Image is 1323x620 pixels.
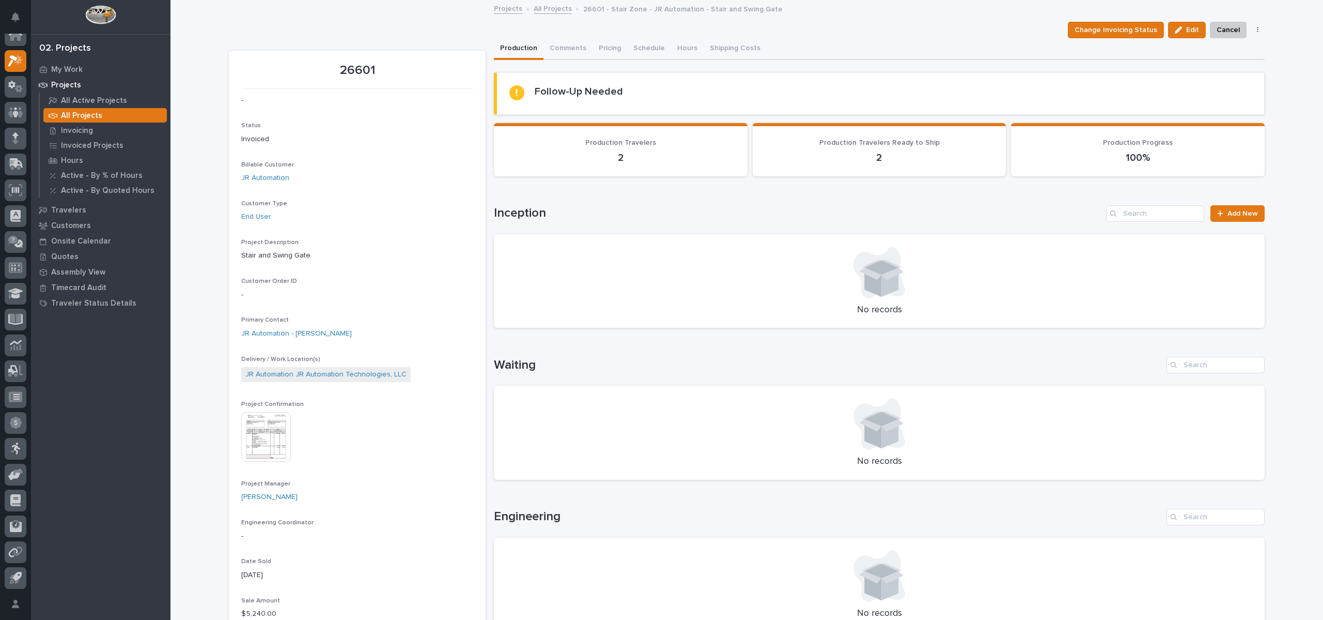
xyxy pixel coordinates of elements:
img: Workspace Logo [85,5,116,24]
h1: Engineering [494,509,1162,524]
button: Schedule [627,38,671,60]
p: No records [506,456,1252,467]
a: JR Automation [241,173,289,184]
a: Add New [1210,205,1265,222]
span: Status [241,123,261,129]
p: 26601 - Stair Zone - JR Automation - Stair and Swing Gate [583,3,783,14]
span: Production Travelers [585,139,656,146]
a: All Projects [40,108,170,123]
input: Search [1166,509,1265,525]
button: Edit [1168,22,1206,38]
p: No records [506,608,1252,619]
span: Billable Customer [241,162,294,168]
p: 2 [506,152,735,164]
a: Onsite Calendar [31,233,170,249]
span: Production Travelers Ready to Ship [819,139,940,146]
p: 26601 [241,63,473,78]
p: Traveler Status Details [51,299,136,308]
button: Change Invoicing Status [1068,22,1164,38]
p: Invoiced [241,134,473,145]
span: Project Confirmation [241,401,304,407]
span: Project Manager [241,481,290,487]
button: Pricing [593,38,627,60]
span: Project Description [241,239,299,246]
p: - [241,290,473,300]
a: Active - By % of Hours [40,168,170,183]
button: Shipping Costs [704,38,767,60]
a: Quotes [31,249,170,264]
span: Date Sold [241,558,271,565]
p: All Active Projects [61,96,127,105]
a: All Active Projects [40,93,170,108]
a: Traveler Status Details [31,295,170,311]
span: Customer Type [241,201,287,207]
p: 2 [765,152,994,164]
p: Active - By Quoted Hours [61,186,154,195]
p: Timecard Audit [51,283,106,293]
span: Add New [1227,210,1258,217]
button: Cancel [1210,22,1247,38]
a: Active - By Quoted Hours [40,183,170,198]
p: Hours [61,156,83,165]
a: JR Automation - [PERSON_NAME] [241,328,352,339]
a: Hours [40,153,170,168]
p: [DATE] [241,570,473,581]
a: Invoicing [40,123,170,138]
a: Customers [31,218,170,233]
a: End User [241,211,271,222]
p: Assembly View [51,268,105,277]
div: Notifications [13,12,26,29]
h2: Follow-Up Needed [535,85,623,98]
span: Edit [1186,25,1199,35]
span: Customer Order ID [241,278,297,284]
button: Notifications [5,6,26,28]
a: My Work [31,62,170,77]
h1: Waiting [494,358,1162,373]
p: Stair and Swing Gate [241,250,473,261]
a: Projects [31,77,170,93]
p: Invoicing [61,126,93,135]
a: [PERSON_NAME] [241,492,298,503]
p: Invoiced Projects [61,141,123,150]
p: My Work [51,65,83,74]
button: Comments [543,38,593,60]
a: Projects [494,2,522,14]
span: Sale Amount [241,598,280,604]
span: Engineering Coordinator [241,520,314,526]
p: All Projects [61,111,102,120]
a: Timecard Audit [31,280,170,295]
input: Search [1106,205,1204,222]
button: Production [494,38,543,60]
input: Search [1166,357,1265,373]
p: Customers [51,221,91,231]
div: 02. Projects [39,43,91,54]
a: All Projects [534,2,572,14]
p: 100% [1023,152,1252,164]
h1: Inception [494,206,1102,221]
a: Invoiced Projects [40,138,170,153]
span: Primary Contact [241,317,289,323]
p: - [241,95,473,106]
span: Change Invoicing Status [1075,24,1157,36]
p: Active - By % of Hours [61,171,143,180]
p: Quotes [51,252,79,262]
a: JR Automation JR Automation Technologies, LLC [245,369,407,380]
p: Onsite Calendar [51,237,111,246]
button: Hours [671,38,704,60]
p: Travelers [51,206,86,215]
span: Delivery / Work Location(s) [241,356,320,362]
p: No records [506,305,1252,316]
p: Projects [51,81,81,90]
a: Travelers [31,202,170,218]
p: $ 5,240.00 [241,609,473,619]
a: Assembly View [31,264,170,280]
span: Production Progress [1103,139,1173,146]
span: Cancel [1217,24,1240,36]
p: - [241,531,473,542]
